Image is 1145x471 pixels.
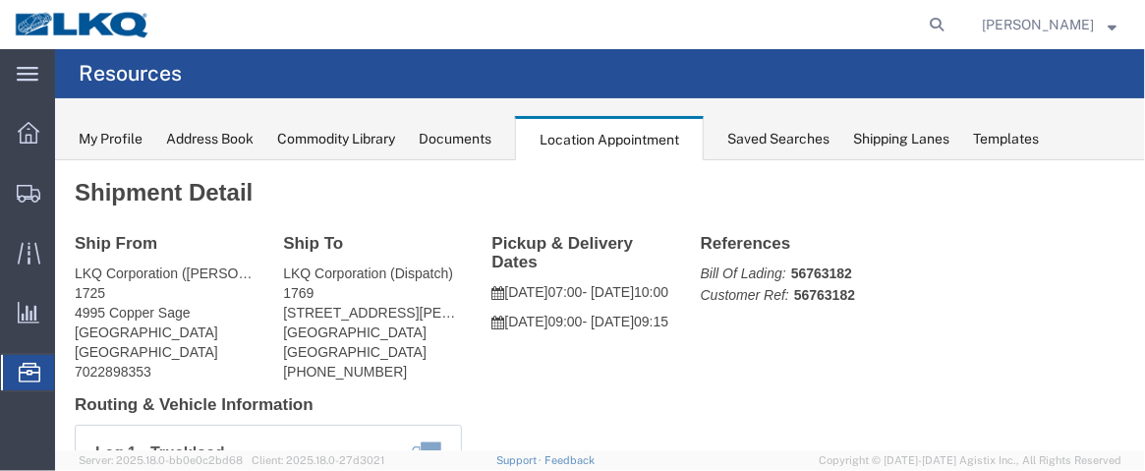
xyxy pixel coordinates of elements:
div: Saved Searches [727,129,830,149]
div: Commodity Library [277,129,395,149]
iframe: FS Legacy Container [55,160,1145,450]
div: My Profile [79,129,143,149]
div: Documents [419,129,491,149]
a: Feedback [544,454,595,466]
h4: Resources [79,49,182,98]
span: Krisann Metzger [982,14,1094,35]
span: Copyright © [DATE]-[DATE] Agistix Inc., All Rights Reserved [819,452,1121,469]
span: Server: 2025.18.0-bb0e0c2bd68 [79,454,243,466]
img: logo [14,10,151,39]
div: Templates [973,129,1039,149]
div: Address Book [166,129,254,149]
button: [PERSON_NAME] [981,13,1117,36]
div: Shipping Lanes [853,129,949,149]
div: Location Appointment [515,116,704,161]
a: Support [496,454,545,466]
span: Client: 2025.18.0-27d3021 [252,454,384,466]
